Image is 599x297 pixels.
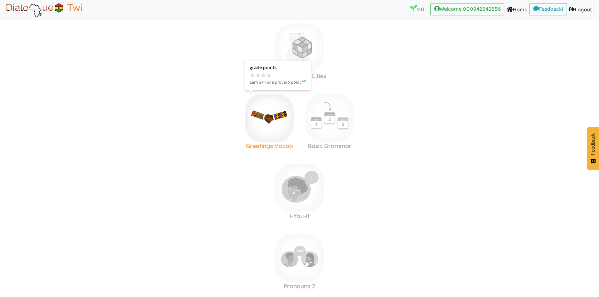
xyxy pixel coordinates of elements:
[275,164,324,212] img: i-subject.8e61bdcb.png
[590,133,596,155] span: Feedback
[287,97,297,106] img: r5+QtVXYuttHLoUAAAAABJRU5ErkJggg==
[410,5,424,14] p: x 0
[300,142,360,150] h3: Basic Grammar
[318,167,327,176] img: r5+QtVXYuttHLoUAAAAABJRU5ErkJggg==
[250,64,306,70] div: grade points
[275,24,324,72] img: ghana-cities-rubiks-dgray3.8c345a13.png
[269,283,330,290] h3: Pronouns 2
[587,127,599,170] button: Feedback - Show survey
[318,27,327,36] img: r5+QtVXYuttHLoUAAAAABJRU5ErkJggg==
[275,234,324,283] img: you-subject.21c88573.png
[430,3,504,16] a: Welcome 000942642856
[318,237,327,246] img: r5+QtVXYuttHLoUAAAAABJRU5ErkJggg==
[567,3,595,17] a: Logout
[504,3,530,17] a: Home
[530,3,567,16] a: Feedback!
[245,94,294,142] img: greetings.3fee7869.jpg
[250,79,306,86] p: Earn 3+ for a proverb point
[305,94,354,142] img: today.79211964.png
[348,97,357,106] img: r5+QtVXYuttHLoUAAAAABJRU5ErkJggg==
[269,212,330,220] h3: I-You-It
[4,2,84,18] img: Brand
[239,142,300,150] h3: Greetings Vocab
